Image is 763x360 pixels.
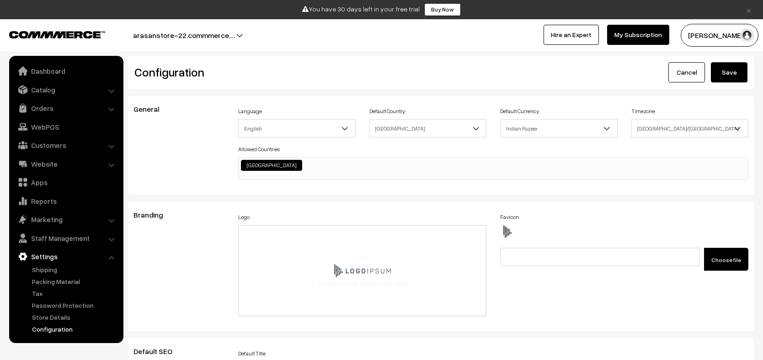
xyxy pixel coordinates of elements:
[500,225,514,239] img: favicon.ico
[11,230,120,246] a: Staff Management
[631,107,655,115] label: Timezone
[500,107,539,115] label: Default Currency
[238,107,262,115] label: Language
[9,31,105,38] img: COMMMERCE
[241,160,302,171] li: India
[500,213,519,221] label: Favicon
[30,300,120,310] a: Password Protection
[30,324,120,334] a: Configuration
[11,156,120,172] a: Website
[740,28,754,42] img: user
[30,312,120,322] a: Store Details
[239,120,355,136] span: English
[11,63,120,79] a: Dashboard
[133,347,183,356] span: Default SEO
[369,107,405,115] label: Default Country
[11,248,120,265] a: Settings
[11,193,120,209] a: Reports
[238,119,355,137] span: English
[30,265,120,274] a: Shipping
[11,119,120,135] a: WebPOS
[632,120,748,136] span: Asia/Kolkata
[11,174,120,191] a: Apps
[681,24,758,47] button: [PERSON_NAME]
[500,119,617,137] span: Indian Rupee
[424,3,461,16] a: Buy Now
[30,277,120,286] a: Packing Material
[11,137,120,153] a: Customers
[3,3,760,16] div: You have 30 days left in your free trial
[11,211,120,228] a: Marketing
[30,289,120,298] a: Tax
[631,119,748,137] span: Asia/Kolkata
[11,100,120,116] a: Orders
[238,145,280,153] label: Allowed Countries
[544,25,599,45] a: Hire an Expert
[238,349,266,358] label: Default Title
[668,62,705,82] a: Cancel
[501,120,617,136] span: Indian Rupee
[711,256,741,263] span: Choose file
[607,25,669,45] a: My Subscription
[370,120,486,136] span: India
[11,82,120,98] a: Catalog
[238,213,250,221] label: Logo
[101,24,267,47] button: arasanstore-22.commmerce.…
[133,104,170,114] span: General
[9,28,89,39] a: COMMMERCE
[369,119,486,137] span: India
[711,62,747,82] button: Save
[742,4,755,15] a: ×
[134,65,434,79] h2: Configuration
[133,210,174,219] span: Branding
